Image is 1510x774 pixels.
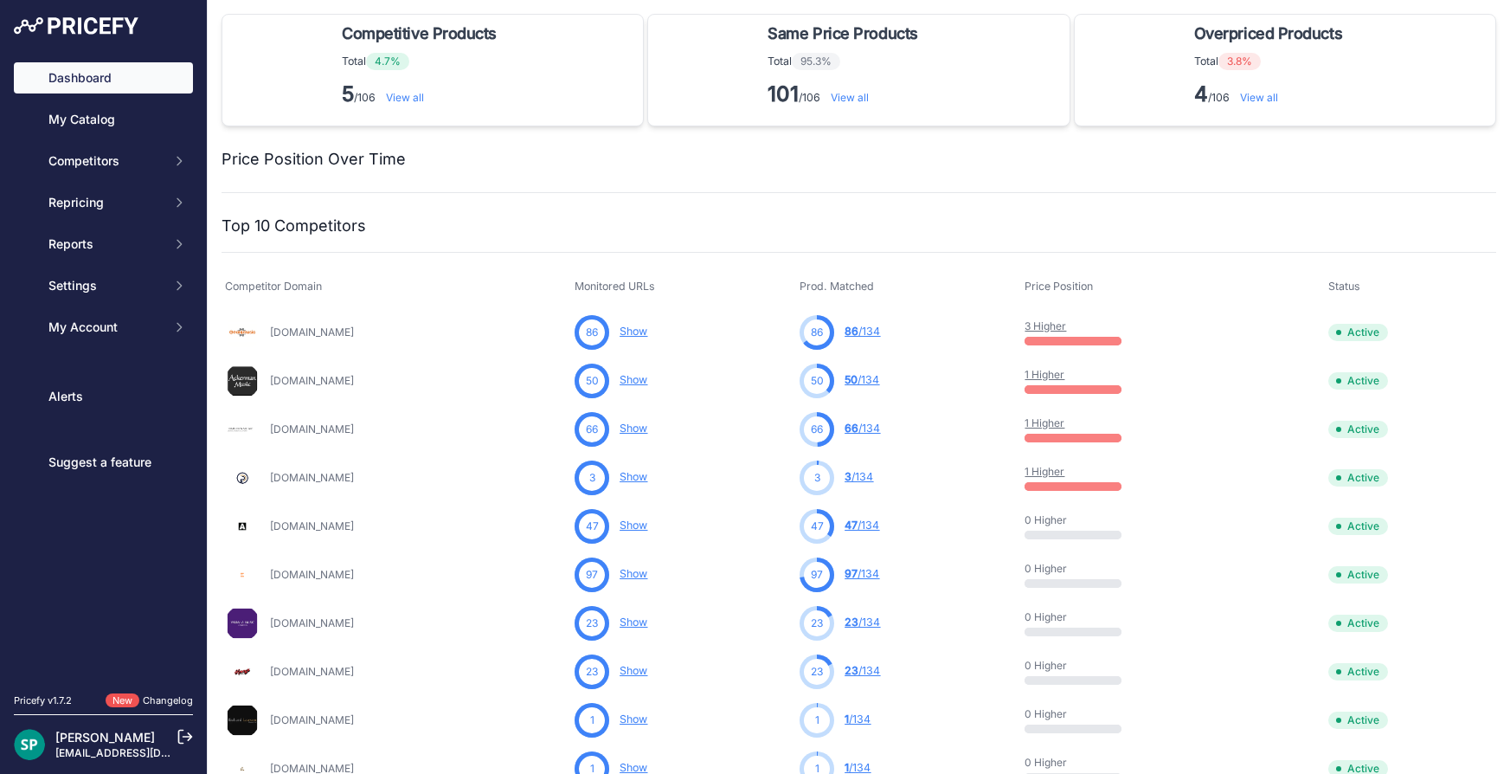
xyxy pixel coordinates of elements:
a: 3/134 [845,470,873,483]
a: Show [620,761,647,774]
span: 50 [845,373,858,386]
span: 47 [586,519,599,534]
span: Active [1328,421,1388,438]
a: Dashboard [14,62,193,94]
span: 23 [845,664,858,677]
span: 3 [589,470,595,486]
a: [DOMAIN_NAME] [270,616,354,629]
a: 1 Higher [1025,465,1064,478]
p: Total [1194,53,1349,70]
a: View all [1240,91,1278,104]
a: Changelog [143,694,193,706]
span: Active [1328,615,1388,632]
nav: Sidebar [14,62,193,673]
p: 0 Higher [1025,659,1135,673]
span: 86 [586,325,598,340]
a: 23/134 [845,664,880,677]
span: 97 [811,567,823,583]
button: Competitors [14,145,193,177]
div: Pricefy v1.7.2 [14,693,72,708]
a: [PERSON_NAME] [55,730,155,745]
strong: 5 [342,81,354,106]
span: 1 [845,713,849,726]
a: Show [620,470,647,483]
span: Active [1328,469,1388,487]
a: My Catalog [14,104,193,135]
p: 0 Higher [1025,610,1135,624]
span: 47 [845,519,858,532]
a: Suggest a feature [14,447,193,478]
a: [DOMAIN_NAME] [270,713,354,726]
span: Price Position [1025,280,1093,293]
p: 0 Higher [1025,707,1135,721]
span: 66 [586,422,598,437]
a: Show [620,713,647,726]
span: 23 [811,616,823,631]
a: Show [620,422,647,435]
span: 23 [811,664,823,680]
p: /106 [768,81,924,108]
span: 23 [586,664,598,680]
a: Show [620,519,647,532]
a: 86/134 [845,325,880,338]
span: 50 [586,373,599,389]
h2: Top 10 Competitors [222,214,366,238]
button: Repricing [14,187,193,218]
a: [DOMAIN_NAME] [270,665,354,678]
span: New [106,693,139,708]
a: 97/134 [845,567,879,580]
p: /106 [342,81,504,108]
span: Same Price Products [768,22,917,46]
a: [DOMAIN_NAME] [270,471,354,484]
span: Settings [48,277,162,294]
span: My Account [48,319,162,336]
a: View all [831,91,869,104]
span: Competitors [48,152,162,170]
span: 1 [845,761,849,774]
a: Show [620,325,647,338]
span: 97 [586,567,598,583]
span: Active [1328,372,1388,390]
span: Repricing [48,194,162,211]
span: Status [1328,280,1360,293]
span: Monitored URLs [575,280,655,293]
span: 86 [811,325,823,340]
span: 50 [811,373,824,389]
span: Active [1328,518,1388,535]
a: 3 Higher [1025,319,1066,332]
span: Active [1328,712,1388,729]
a: Show [620,616,647,629]
a: 23/134 [845,616,880,629]
a: [DOMAIN_NAME] [270,422,354,435]
span: 66 [811,422,823,437]
span: 97 [845,567,858,580]
a: Show [620,373,647,386]
a: [DOMAIN_NAME] [270,374,354,387]
span: Prod. Matched [800,280,874,293]
h2: Price Position Over Time [222,147,406,171]
a: Alerts [14,381,193,412]
a: 1 Higher [1025,368,1064,381]
span: Reports [48,235,162,253]
a: [DOMAIN_NAME] [270,568,354,581]
span: 3 [814,470,820,486]
a: [EMAIL_ADDRESS][DOMAIN_NAME] [55,746,236,759]
span: 4.7% [366,53,409,70]
button: Reports [14,229,193,260]
p: Total [768,53,924,70]
span: Active [1328,566,1388,584]
p: Total [342,53,504,70]
p: 0 Higher [1025,562,1135,576]
span: Active [1328,324,1388,341]
a: 47/134 [845,519,879,532]
span: Competitive Products [342,22,497,46]
span: 23 [845,616,858,629]
span: 3 [845,470,851,483]
img: Pricefy Logo [14,17,138,35]
a: 66/134 [845,422,880,435]
span: 1 [590,713,594,728]
span: 3.8% [1218,53,1261,70]
button: My Account [14,312,193,343]
span: Overpriced Products [1194,22,1342,46]
a: Show [620,664,647,677]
